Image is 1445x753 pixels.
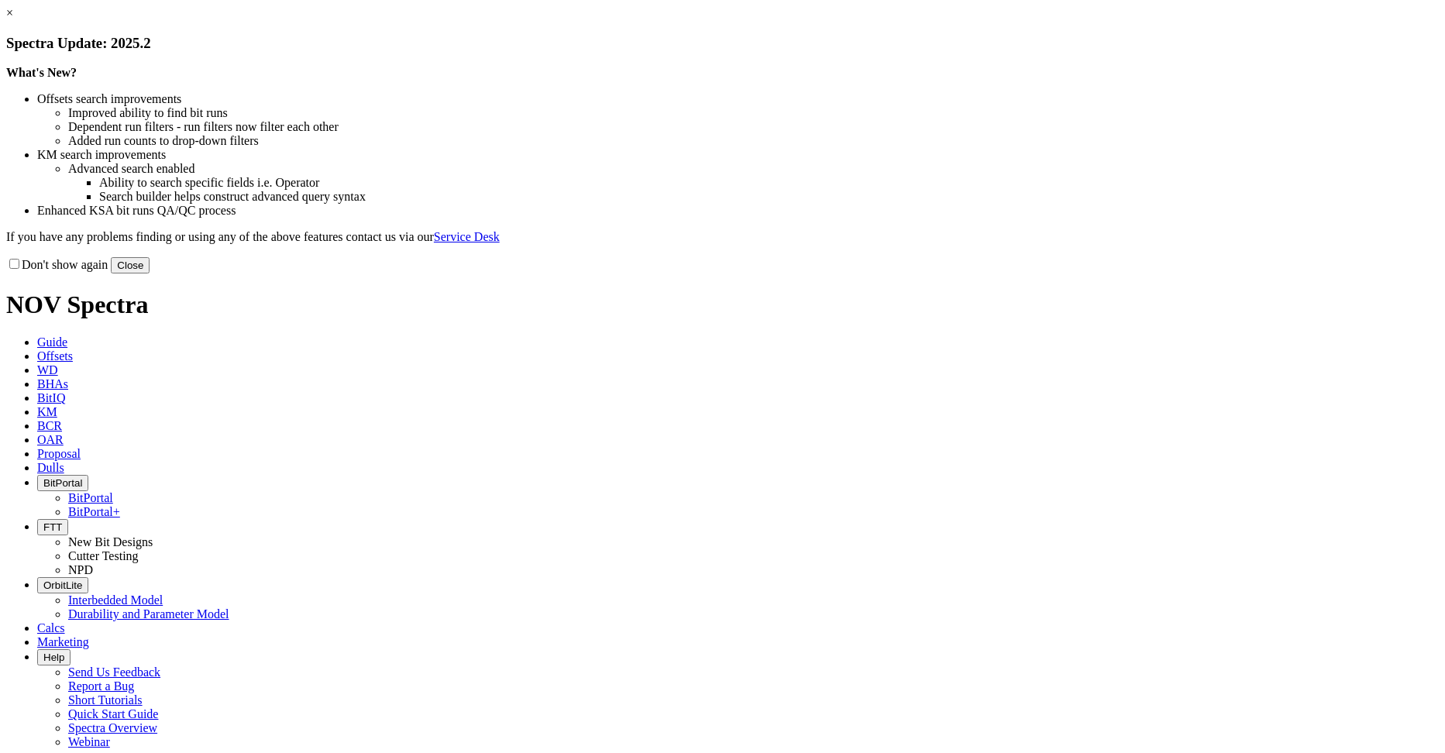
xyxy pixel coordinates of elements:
[68,505,120,518] a: BitPortal+
[37,419,62,432] span: BCR
[68,563,93,576] a: NPD
[68,607,229,621] a: Durability and Parameter Model
[68,665,160,679] a: Send Us Feedback
[68,721,157,734] a: Spectra Overview
[43,579,82,591] span: OrbitLite
[6,258,108,271] label: Don't show again
[43,652,64,663] span: Help
[37,363,58,376] span: WD
[68,491,113,504] a: BitPortal
[6,35,1439,52] h3: Spectra Update: 2025.2
[68,693,143,707] a: Short Tutorials
[37,377,68,390] span: BHAs
[37,447,81,460] span: Proposal
[434,230,500,243] a: Service Desk
[68,707,158,720] a: Quick Start Guide
[37,635,89,648] span: Marketing
[37,148,1439,162] li: KM search improvements
[68,735,110,748] a: Webinar
[6,291,1439,319] h1: NOV Spectra
[68,679,134,693] a: Report a Bug
[43,477,82,489] span: BitPortal
[37,433,64,446] span: OAR
[111,257,150,273] button: Close
[68,549,139,562] a: Cutter Testing
[68,120,1439,134] li: Dependent run filters - run filters now filter each other
[9,259,19,269] input: Don't show again
[68,593,163,607] a: Interbedded Model
[68,535,153,548] a: New Bit Designs
[68,106,1439,120] li: Improved ability to find bit runs
[68,134,1439,148] li: Added run counts to drop-down filters
[68,162,1439,176] li: Advanced search enabled
[37,461,64,474] span: Dulls
[6,230,1439,244] p: If you have any problems finding or using any of the above features contact us via our
[37,335,67,349] span: Guide
[43,521,62,533] span: FTT
[99,190,1439,204] li: Search builder helps construct advanced query syntax
[99,176,1439,190] li: Ability to search specific fields i.e. Operator
[37,349,73,363] span: Offsets
[6,6,13,19] a: ×
[6,66,77,79] strong: What's New?
[37,204,1439,218] li: Enhanced KSA bit runs QA/QC process
[37,405,57,418] span: KM
[37,621,65,634] span: Calcs
[37,92,1439,106] li: Offsets search improvements
[37,391,65,404] span: BitIQ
